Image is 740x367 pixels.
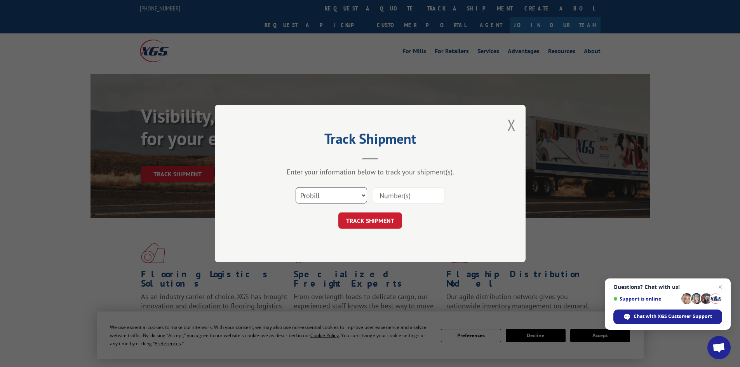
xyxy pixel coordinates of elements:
[613,296,679,302] span: Support is online
[254,167,487,176] div: Enter your information below to track your shipment(s).
[613,284,722,290] span: Questions? Chat with us!
[254,133,487,148] h2: Track Shipment
[373,187,444,204] input: Number(s)
[507,115,516,135] button: Close modal
[338,212,402,229] button: TRACK SHIPMENT
[707,336,731,359] div: Open chat
[716,282,725,292] span: Close chat
[634,313,712,320] span: Chat with XGS Customer Support
[613,310,722,324] div: Chat with XGS Customer Support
